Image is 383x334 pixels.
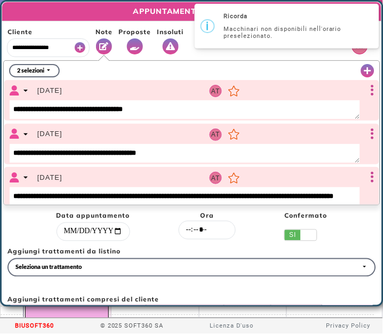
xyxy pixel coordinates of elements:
[127,38,143,54] button: Vedi Proposte
[146,305,224,318] th: Trat. r / p / c: activate to sort column ascending
[224,26,367,39] div: Macchinari non disponibili nell'orario preselezionato.
[210,172,222,184] span: AT
[210,85,222,97] span: AT
[119,27,151,37] span: Proposte
[10,6,338,17] span: APPUNTAMENTO
[285,230,301,241] span: SI
[157,27,184,37] span: Insoluti
[210,129,222,141] span: AT
[326,323,371,330] a: Privacy Policy
[206,20,209,32] div: i
[57,211,130,221] span: Data appuntamento
[224,305,271,318] th: Prod.: activate to sort column ascending
[210,323,253,330] a: Licenza D'uso
[224,13,367,20] h2: Ricorda
[179,211,236,221] span: Ora
[96,38,112,54] button: Vedi Note
[37,173,62,181] span: [DATE]
[37,86,62,94] span: [DATE]
[271,305,322,318] th: Bonus: activate to sort column ascending
[7,27,90,37] span: Cliente
[95,27,113,37] span: Note
[7,295,376,305] span: Aggiungi trattamenti compresi del cliente
[7,305,146,318] th: : activate to sort column ascending
[163,38,179,54] button: Vedi Insoluti
[284,211,327,221] span: Confermato
[7,247,376,257] span: Aggiungi trattamenti da listino
[75,42,85,53] button: Crea nuovo contatto rapido
[37,130,62,138] span: [DATE]
[322,305,376,318] th: Sconto: activate to sort column ascending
